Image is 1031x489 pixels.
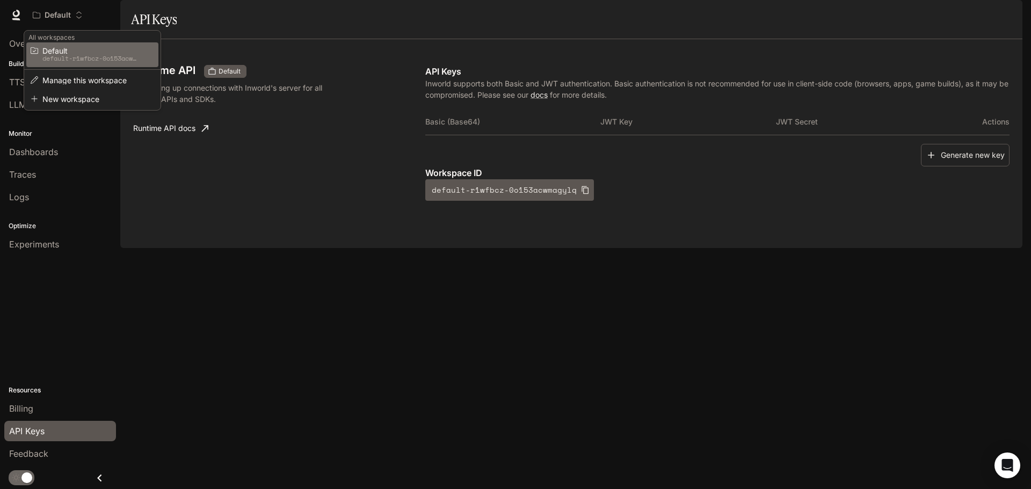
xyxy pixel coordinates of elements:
li: Edit workspace [26,72,158,89]
span: New workspace [42,95,139,103]
li: New workspace [26,91,158,107]
span: Manage this workspace [42,76,139,84]
span: Default [42,47,139,55]
p: default-r1wfbcz-0o153acwmagylq [42,55,139,62]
